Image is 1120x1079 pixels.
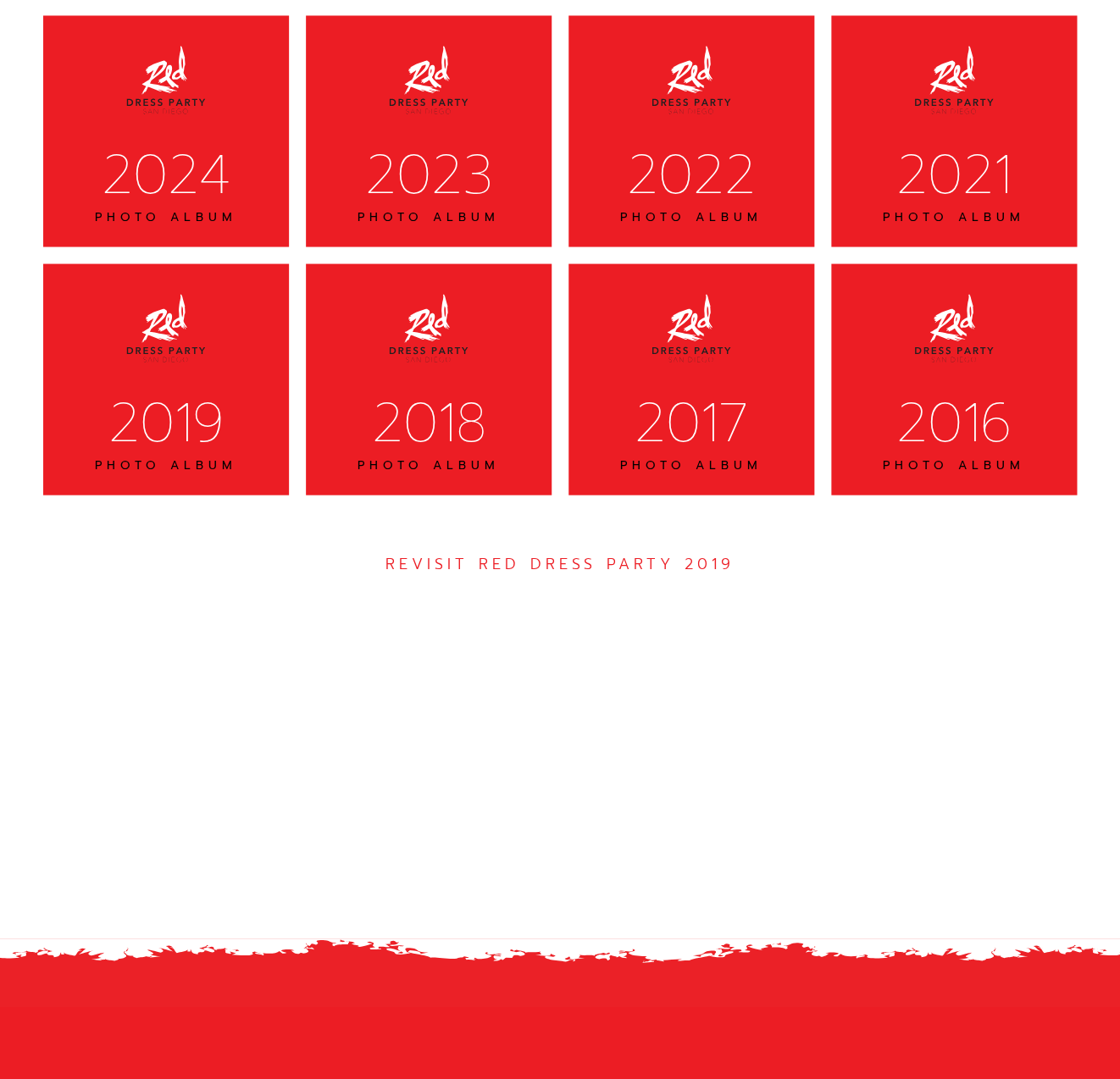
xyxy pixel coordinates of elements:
a: 2021PHOTO ALBUM [831,15,1077,246]
div: REVISIT RED DRESS PARTY 2019 [35,554,1085,573]
div: 2021 [853,139,1055,209]
div: PHOTO ALBUM [328,209,530,224]
div: 2018 [328,387,530,457]
a: 2024PHOTO ALBUM [43,15,289,246]
a: 2023PHOTO ALBUM [306,15,552,246]
a: 2017PHOTO ALBUM [568,263,814,495]
div: 2017 [590,387,792,457]
div: PHOTO ALBUM [328,457,530,473]
a: 2018PHOTO ALBUM [306,263,552,495]
a: 2019PHOTO ALBUM [43,263,289,495]
a: 2016PHOTO ALBUM [831,263,1077,495]
div: PHOTO ALBUM [853,457,1055,473]
div: 2019 [65,387,267,457]
div: PHOTO ALBUM [65,209,267,224]
div: PHOTO ALBUM [590,209,792,224]
div: PHOTO ALBUM [853,209,1055,224]
div: 2024 [65,139,267,209]
div: 2022 [590,139,792,209]
div: 2016 [853,387,1055,457]
div: 2023 [328,139,530,209]
div: PHOTO ALBUM [65,457,267,473]
div: PHOTO ALBUM [590,457,792,473]
a: 2022PHOTO ALBUM [568,15,814,246]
